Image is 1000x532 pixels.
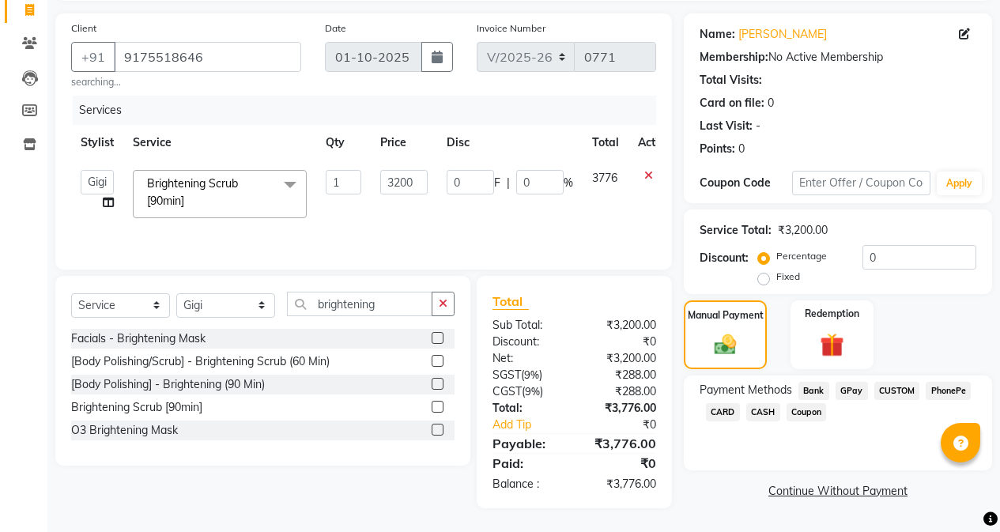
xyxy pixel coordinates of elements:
span: Brightening Scrub [90min] [147,176,238,207]
th: Action [628,125,681,160]
div: Discount: [700,250,749,266]
span: % [564,175,573,191]
div: 0 [738,141,745,157]
input: Enter Offer / Coupon Code [792,171,930,195]
button: +91 [71,42,115,72]
div: Service Total: [700,222,772,239]
div: ₹3,776.00 [574,434,668,453]
div: Balance : [481,476,575,492]
span: CGST [492,384,522,398]
th: Price [371,125,437,160]
div: Total Visits: [700,72,762,89]
div: Coupon Code [700,175,792,191]
span: CASH [746,403,780,421]
div: Paid: [481,454,575,473]
div: O3 Brightening Mask [71,422,178,439]
span: Total [492,293,529,310]
div: Facials - Brightening Mask [71,330,206,347]
div: ₹3,200.00 [778,222,828,239]
label: Invoice Number [477,21,545,36]
small: searching... [71,75,301,89]
input: Search by Name/Mobile/Email/Code [114,42,301,72]
div: Membership: [700,49,768,66]
div: Net: [481,350,575,367]
span: PhonePe [926,382,971,400]
label: Client [71,21,96,36]
span: CARD [706,403,740,421]
a: x [184,194,191,208]
div: ₹3,776.00 [574,476,668,492]
div: ( ) [481,383,575,400]
span: SGST [492,368,521,382]
th: Service [123,125,316,160]
input: Search or Scan [287,292,432,316]
img: _gift.svg [813,330,851,360]
div: Brightening Scrub [90min] [71,399,202,416]
div: [Body Polishing] - Brightening (90 Min) [71,376,265,393]
div: Last Visit: [700,118,753,134]
button: Apply [937,172,982,195]
div: ₹3,200.00 [574,317,668,334]
img: _cash.svg [708,332,744,357]
div: ₹0 [574,454,668,473]
span: 3776 [592,171,617,185]
span: 9% [524,368,539,381]
th: Qty [316,125,371,160]
label: Manual Payment [688,308,764,323]
label: Redemption [805,307,859,321]
a: Continue Without Payment [687,483,989,500]
div: ₹0 [590,417,668,433]
div: - [756,118,760,134]
div: Name: [700,26,735,43]
span: CUSTOM [874,382,920,400]
div: Sub Total: [481,317,575,334]
div: Discount: [481,334,575,350]
div: ₹0 [574,334,668,350]
span: GPay [836,382,868,400]
div: ₹288.00 [574,367,668,383]
div: [Body Polishing/Scrub] - Brightening Scrub (60 Min) [71,353,330,370]
label: Fixed [776,270,800,284]
span: F [494,175,500,191]
th: Disc [437,125,583,160]
a: Add Tip [481,417,590,433]
a: [PERSON_NAME] [738,26,827,43]
div: ( ) [481,367,575,383]
span: Coupon [787,403,827,421]
div: ₹3,776.00 [574,400,668,417]
div: ₹288.00 [574,383,668,400]
div: ₹3,200.00 [574,350,668,367]
span: 9% [525,385,540,398]
div: Services [73,96,668,125]
label: Date [325,21,346,36]
div: Total: [481,400,575,417]
div: Card on file: [700,95,764,111]
th: Stylist [71,125,123,160]
div: 0 [768,95,774,111]
div: No Active Membership [700,49,976,66]
span: Payment Methods [700,382,792,398]
label: Percentage [776,249,827,263]
div: Payable: [481,434,575,453]
div: Points: [700,141,735,157]
span: | [507,175,510,191]
span: Bank [798,382,829,400]
th: Total [583,125,628,160]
